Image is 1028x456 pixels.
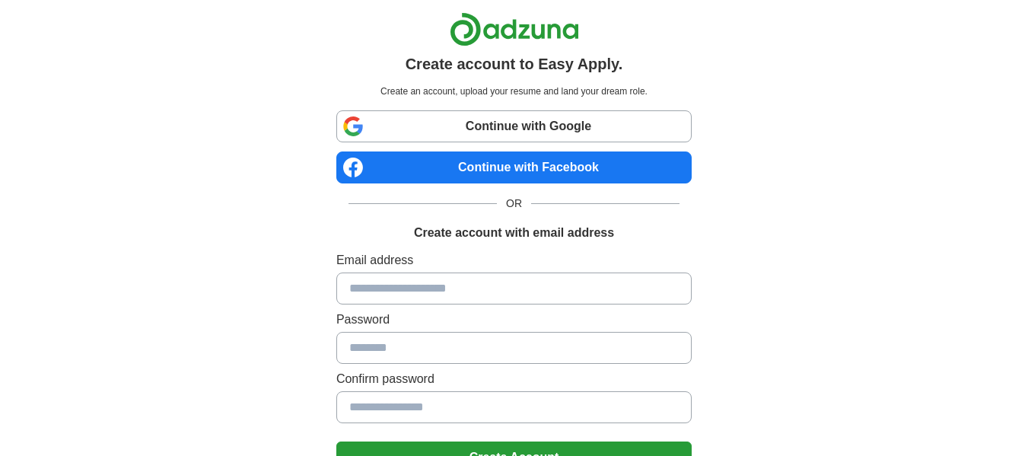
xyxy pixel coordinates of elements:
[414,224,614,242] h1: Create account with email address
[336,151,692,183] a: Continue with Facebook
[336,110,692,142] a: Continue with Google
[450,12,579,46] img: Adzuna logo
[497,196,531,212] span: OR
[336,311,692,329] label: Password
[336,370,692,388] label: Confirm password
[336,251,692,269] label: Email address
[339,85,689,98] p: Create an account, upload your resume and land your dream role.
[406,53,623,75] h1: Create account to Easy Apply.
